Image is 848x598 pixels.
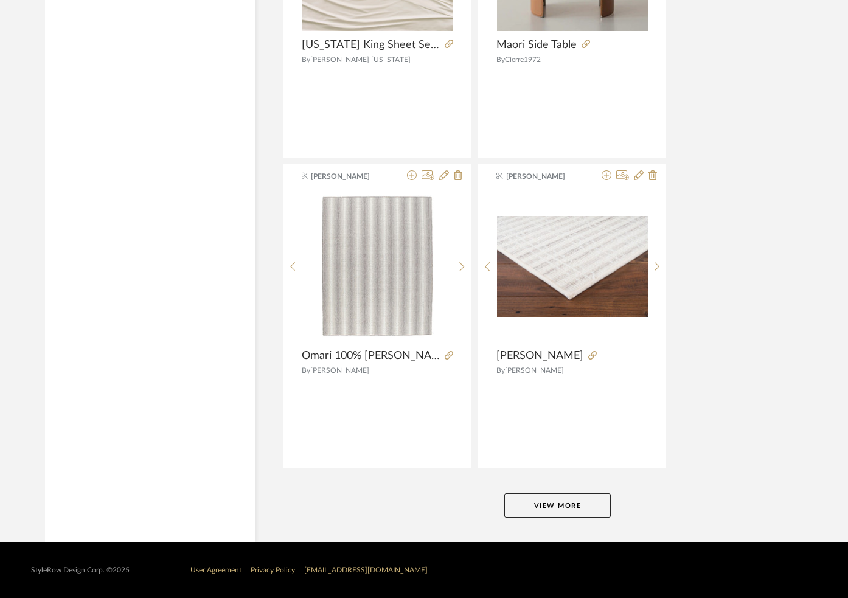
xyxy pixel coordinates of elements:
span: Maori Side Table [496,38,577,52]
span: [PERSON_NAME] [311,171,388,182]
span: By [496,56,505,63]
span: [PERSON_NAME] [505,367,564,374]
a: Privacy Policy [251,566,295,574]
span: By [302,56,310,63]
span: [PERSON_NAME] [310,367,369,374]
span: [US_STATE] King Sheet Set - Premier Sateen- Crisp White [302,38,440,52]
button: View More [504,493,611,518]
span: Cierre1972 [505,56,541,63]
span: [PERSON_NAME] [506,171,583,182]
span: By [496,367,505,374]
span: By [302,367,310,374]
img: Latona [497,216,648,317]
span: [PERSON_NAME] [496,349,583,363]
a: [EMAIL_ADDRESS][DOMAIN_NAME] [304,566,428,574]
span: [PERSON_NAME] [US_STATE] [310,56,411,63]
a: User Agreement [190,566,242,574]
span: Omari 100% [PERSON_NAME] Striped Rug [302,349,440,363]
div: StyleRow Design Corp. ©2025 [31,566,130,575]
img: Omari 100% Wool Wilton Striped Rug [317,190,437,342]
